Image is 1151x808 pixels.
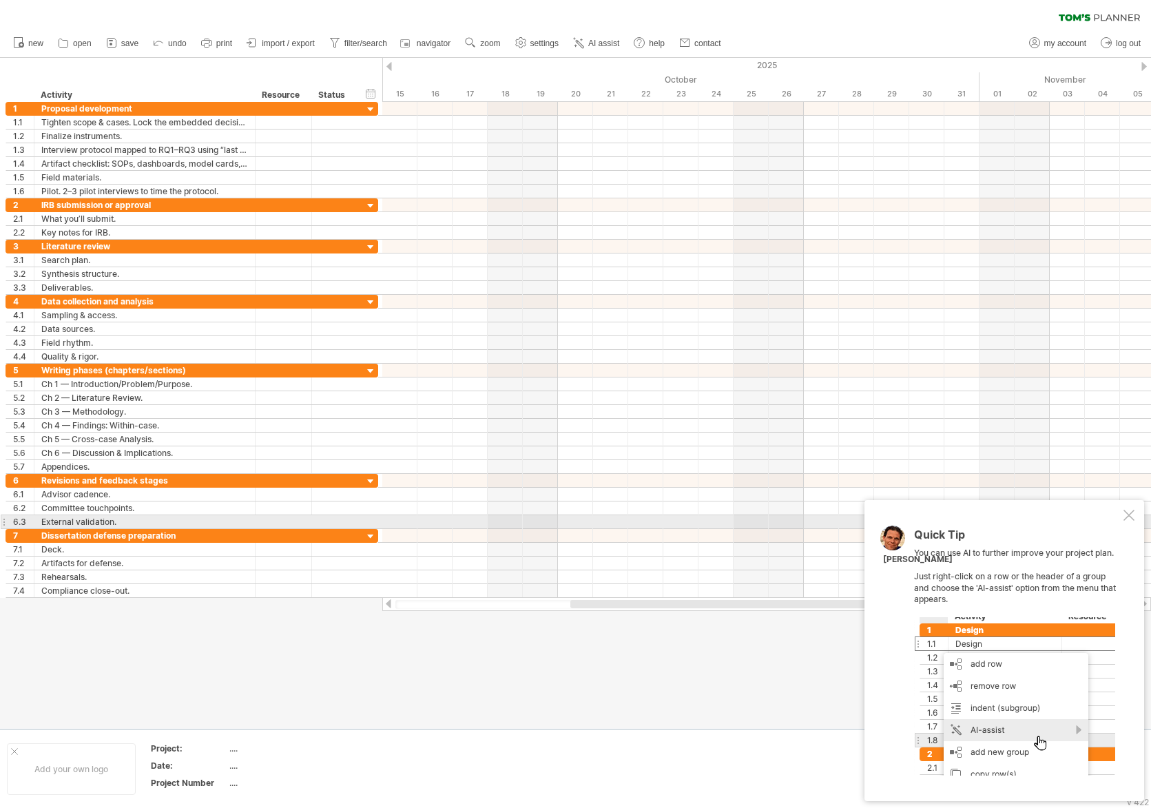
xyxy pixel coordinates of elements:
div: 4.3 [13,336,34,349]
div: Ch 2 — Literature Review. [41,391,248,404]
a: open [54,34,96,52]
span: log out [1116,39,1141,48]
span: new [28,39,43,48]
div: Proposal development [41,102,248,115]
div: 5.5 [13,433,34,446]
div: Deck. [41,543,248,556]
span: import / export [262,39,315,48]
div: Search plan. [41,253,248,267]
div: 7 [13,529,34,542]
a: navigator [398,34,455,52]
a: my account [1026,34,1090,52]
div: Sunday, 19 October 2025 [523,87,558,101]
a: settings [512,34,563,52]
div: Ch 1 — Introduction/Problem/Purpose. [41,377,248,391]
div: 5.1 [13,377,34,391]
div: Saturday, 25 October 2025 [734,87,769,101]
span: zoom [480,39,500,48]
div: Revisions and feedback stages [41,474,248,487]
div: Status [318,88,349,102]
div: 3 [13,240,34,253]
div: 4 [13,295,34,308]
div: Compliance close-out. [41,584,248,597]
span: contact [694,39,721,48]
div: Monday, 3 November 2025 [1050,87,1085,101]
div: Friday, 17 October 2025 [453,87,488,101]
div: 4.1 [13,309,34,322]
a: save [103,34,143,52]
div: Quality & rigor. [41,350,248,363]
div: 1.2 [13,130,34,143]
div: Add your own logo [7,743,136,795]
div: Thursday, 30 October 2025 [909,87,944,101]
div: Data sources. [41,322,248,335]
span: undo [168,39,187,48]
div: Date: [151,760,227,771]
div: 7.3 [13,570,34,583]
span: save [121,39,138,48]
div: 2.1 [13,212,34,225]
div: Tuesday, 28 October 2025 [839,87,874,101]
div: 3.3 [13,281,34,294]
span: open [73,39,92,48]
div: 6.1 [13,488,34,501]
div: Tuesday, 21 October 2025 [593,87,628,101]
a: help [630,34,669,52]
span: navigator [417,39,450,48]
div: Key notes for IRB. [41,226,248,239]
div: .... [229,777,345,789]
div: Wednesday, 29 October 2025 [874,87,909,101]
span: print [216,39,232,48]
div: Resource [262,88,304,102]
div: Synthesis structure. [41,267,248,280]
span: help [649,39,665,48]
div: Committee touchpoints. [41,501,248,515]
div: 4.4 [13,350,34,363]
div: Sampling & access. [41,309,248,322]
div: Project: [151,743,227,754]
div: Activity [41,88,247,102]
a: filter/search [326,34,391,52]
div: .... [229,760,345,771]
div: Data collection and analysis [41,295,248,308]
div: Friday, 31 October 2025 [944,87,979,101]
div: External validation. [41,515,248,528]
div: Field materials. [41,171,248,184]
div: 7.1 [13,543,34,556]
div: 3.2 [13,267,34,280]
div: Saturday, 1 November 2025 [979,87,1015,101]
div: 5 [13,364,34,377]
div: Field rhythm. [41,336,248,349]
div: Dissertation defense preparation [41,529,248,542]
div: Artifacts for defense. [41,557,248,570]
div: Literature review [41,240,248,253]
div: 5.6 [13,446,34,459]
div: 1 [13,102,34,115]
div: 4.2 [13,322,34,335]
div: Saturday, 18 October 2025 [488,87,523,101]
div: Monday, 20 October 2025 [558,87,593,101]
div: 7.2 [13,557,34,570]
span: AI assist [588,39,619,48]
div: Appendices. [41,460,248,473]
div: Wednesday, 15 October 2025 [382,87,417,101]
a: undo [149,34,191,52]
a: print [198,34,236,52]
div: Ch 5 — Cross-case Analysis. [41,433,248,446]
div: Project Number [151,777,227,789]
div: 1.1 [13,116,34,129]
div: Artifact checklist: SOPs, dashboards, model cards, threshold logs, incident/exception tickets, me... [41,157,248,170]
div: Writing phases (chapters/sections) [41,364,248,377]
div: You can use AI to further improve your project plan. Just right-click on a row or the header of a... [914,529,1121,776]
a: new [10,34,48,52]
div: Friday, 24 October 2025 [698,87,734,101]
div: Quick Tip [914,529,1121,548]
div: Rehearsals. [41,570,248,583]
div: 6.2 [13,501,34,515]
span: filter/search [344,39,387,48]
a: log out [1097,34,1145,52]
div: Ch 4 — Findings: Within-case. [41,419,248,432]
div: Interview protocol mapped to RQ1–RQ3 using “last decision episode” prompts and artifacts used. [41,143,248,156]
div: 3.1 [13,253,34,267]
div: Tuesday, 4 November 2025 [1085,87,1120,101]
